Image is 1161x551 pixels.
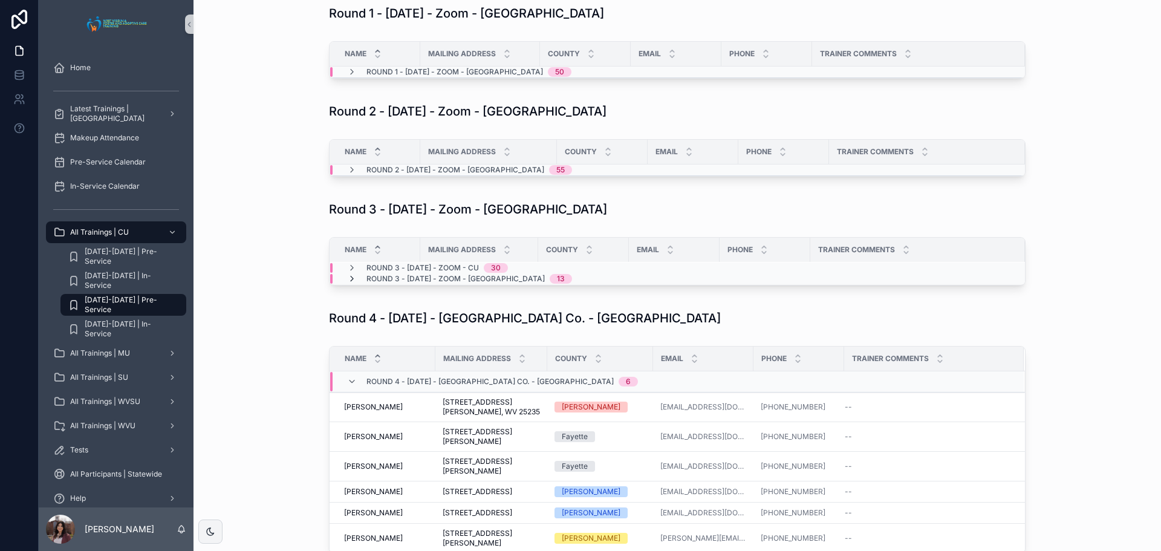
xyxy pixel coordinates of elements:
[85,523,154,535] p: [PERSON_NAME]
[562,431,588,442] div: Fayette
[845,508,852,518] span: --
[761,508,837,518] a: [PHONE_NUMBER]
[845,402,1009,412] a: --
[655,147,678,157] span: Email
[345,245,366,255] span: Name
[562,402,620,412] div: [PERSON_NAME]
[845,402,852,412] span: --
[845,461,1009,471] a: --
[70,181,140,191] span: In-Service Calendar
[46,391,186,412] a: All Trainings | WVSU
[366,165,544,175] span: Round 2 - [DATE] - Zoom - [GEOGRAPHIC_DATA]
[761,402,837,412] a: [PHONE_NUMBER]
[70,104,158,123] span: Latest Trainings | [GEOGRAPHIC_DATA]
[845,432,1009,442] a: --
[443,427,540,446] a: [STREET_ADDRESS][PERSON_NAME]
[46,487,186,509] a: Help
[761,432,825,442] a: [PHONE_NUMBER]
[46,175,186,197] a: In-Service Calendar
[660,461,746,471] a: [EMAIL_ADDRESS][DOMAIN_NAME]
[727,245,753,255] span: Phone
[70,63,91,73] span: Home
[70,133,139,143] span: Makeup Attendance
[70,421,135,431] span: All Trainings | WVU
[660,402,746,412] a: [EMAIL_ADDRESS][DOMAIN_NAME]
[443,457,540,476] a: [STREET_ADDRESS][PERSON_NAME]
[46,221,186,243] a: All Trainings | CU
[546,245,578,255] span: County
[329,201,607,218] h1: Round 3 - [DATE] - Zoom - [GEOGRAPHIC_DATA]
[46,463,186,485] a: All Participants | Statewide
[845,461,852,471] span: --
[852,354,929,364] span: Trainer Comments
[818,245,895,255] span: Trainer Comments
[729,49,755,59] span: Phone
[366,67,543,77] span: Round 1 - [DATE] - Zoom - [GEOGRAPHIC_DATA]
[39,48,193,507] div: scrollable content
[660,432,746,442] a: [EMAIL_ADDRESS][DOMAIN_NAME]
[761,533,825,543] a: [PHONE_NUMBER]
[46,415,186,437] a: All Trainings | WVU
[761,432,837,442] a: [PHONE_NUMBER]
[554,533,646,544] a: [PERSON_NAME]
[366,274,545,284] span: Round 3 - [DATE] - Zoom - [GEOGRAPHIC_DATA]
[344,461,403,471] span: [PERSON_NAME]
[761,461,837,471] a: [PHONE_NUMBER]
[562,461,588,472] div: Fayette
[70,445,88,455] span: Tests
[428,245,496,255] span: Mailing Address
[60,318,186,340] a: [DATE]-[DATE] | In-Service
[554,402,646,412] a: [PERSON_NAME]
[70,469,162,479] span: All Participants | Statewide
[491,263,501,273] div: 30
[70,494,86,503] span: Help
[554,507,646,518] a: [PERSON_NAME]
[428,49,496,59] span: Mailing Address
[761,487,837,497] a: [PHONE_NUMBER]
[845,533,852,543] span: --
[660,487,746,497] a: [EMAIL_ADDRESS][DOMAIN_NAME]
[85,319,174,339] span: [DATE]-[DATE] | In-Service
[85,271,174,290] span: [DATE]-[DATE] | In-Service
[70,373,128,382] span: All Trainings | SU
[557,274,565,284] div: 13
[85,295,174,315] span: [DATE]-[DATE] | Pre-Service
[60,294,186,316] a: [DATE]-[DATE] | Pre-Service
[329,5,604,22] h1: Round 1 - [DATE] - Zoom - [GEOGRAPHIC_DATA]
[443,487,512,497] span: [STREET_ADDRESS]
[329,103,607,120] h1: Round 2 - [DATE] - Zoom - [GEOGRAPHIC_DATA]
[344,432,428,442] a: [PERSON_NAME]
[837,147,914,157] span: Trainer Comments
[554,486,646,497] a: [PERSON_NAME]
[443,508,540,518] a: [STREET_ADDRESS]
[761,461,825,471] a: [PHONE_NUMBER]
[344,402,403,412] span: [PERSON_NAME]
[660,533,746,543] a: [PERSON_NAME][EMAIL_ADDRESS][DOMAIN_NAME]
[626,377,631,386] div: 6
[562,486,620,497] div: [PERSON_NAME]
[443,529,540,548] span: [STREET_ADDRESS][PERSON_NAME]
[345,147,366,157] span: Name
[565,147,597,157] span: County
[345,49,366,59] span: Name
[344,461,428,471] a: [PERSON_NAME]
[443,397,540,417] span: [STREET_ADDRESS] [PERSON_NAME], WV 25235
[548,49,580,59] span: County
[46,103,186,125] a: Latest Trainings | [GEOGRAPHIC_DATA]
[761,533,837,543] a: [PHONE_NUMBER]
[845,487,1009,497] a: --
[46,127,186,149] a: Makeup Attendance
[366,377,614,386] span: Round 4 - [DATE] - [GEOGRAPHIC_DATA] Co. - [GEOGRAPHIC_DATA]
[344,533,403,543] span: [PERSON_NAME]
[820,49,897,59] span: Trainer Comments
[554,431,646,442] a: Fayette
[85,247,174,266] span: [DATE]-[DATE] | Pre-Service
[345,354,366,364] span: Name
[46,151,186,173] a: Pre-Service Calendar
[761,402,825,412] a: [PHONE_NUMBER]
[46,439,186,461] a: Tests
[344,487,403,497] span: [PERSON_NAME]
